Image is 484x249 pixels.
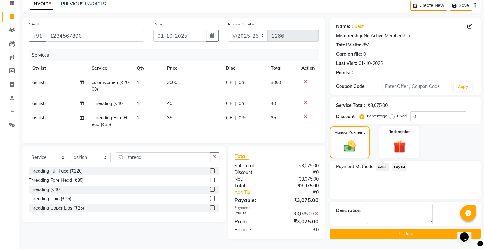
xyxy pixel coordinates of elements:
div: Name: [336,23,350,30]
div: ₹3,075.00 [277,210,323,217]
div: ₹3,075.00 [368,102,388,109]
button: Apply [454,82,472,91]
div: ₹3,075.00 [277,176,323,182]
span: 3000 [271,80,281,85]
div: Last Visit: [336,60,357,67]
span: 1 [137,115,139,121]
div: Discount: [230,169,277,176]
span: | [235,115,236,121]
div: PayTM [230,210,277,217]
div: Threading Fore Head (₹35) [29,177,84,184]
iframe: chat widget [457,224,478,243]
div: ₹3,075.00 [277,162,323,169]
div: Paid: [230,217,277,225]
span: Threading (₹40) [92,101,124,106]
span: ashish [32,101,46,106]
div: Threading Upper Lips (₹25) [29,205,84,211]
img: _gift.svg [389,139,410,154]
div: Coupon Code [336,83,382,90]
span: 35 [271,115,276,121]
label: Redemption [389,129,410,135]
th: Disc [222,61,267,75]
div: Membership: [336,32,364,39]
div: Total: [230,182,277,189]
label: Percentage [367,113,387,119]
span: 0 % [239,100,246,107]
a: PREVIOUS INVOICES [61,1,106,7]
div: Discount: [336,113,356,120]
th: Qty [133,61,163,75]
label: Client [29,21,39,27]
div: No Active Membership [336,32,474,39]
span: 0 F [226,100,232,107]
th: Action [298,61,319,75]
button: +91 [29,30,46,42]
div: ₹3,075.00 [277,217,323,225]
img: _cash.svg [340,139,360,153]
div: Service Total: [336,102,365,109]
div: 0 [352,69,354,76]
div: Description: [336,207,361,214]
span: 0 F [226,79,232,86]
button: Create New [410,1,447,11]
span: CASH [376,163,389,171]
label: Manual Payment [334,130,365,135]
span: Payment Methods [336,163,373,170]
div: ₹0 [277,169,323,176]
div: Card on file: [336,51,362,58]
input: Search or Scan [116,152,210,162]
div: Threading Full Face (₹120) [29,168,83,174]
span: 35 [167,115,172,121]
div: ₹0 [284,189,323,196]
th: Stylist [29,61,88,75]
span: 40 [271,101,276,106]
a: Guest [352,23,364,30]
th: Service [88,61,133,75]
div: Threading Chin (₹25) [29,196,71,202]
span: color women (₹2000) [92,80,129,92]
span: 40 [167,101,172,106]
div: Total Visits: [336,42,361,48]
div: Balance : [230,226,277,233]
div: Payments [235,205,319,210]
label: Invoice Number [228,21,256,27]
div: ₹3,075.00 [277,182,323,189]
a: Add Tip [230,189,284,196]
div: Services [29,49,323,61]
div: ₹3,075.00 [277,196,323,204]
input: Search by Name/Mobile/Email/Code [46,30,144,42]
span: 1 [137,80,139,85]
span: ashish [32,80,46,85]
div: 0 [363,51,366,58]
div: Sub Total: [230,162,277,169]
span: 3000 [167,80,177,85]
div: Points: [336,69,350,76]
label: Date [153,21,162,27]
span: ashish [32,115,46,121]
input: Enter Offer / Coupon Code [382,82,452,91]
div: 851 [362,42,370,48]
span: 0 % [239,79,246,86]
th: Total [267,61,298,75]
div: Threading (₹40) [29,186,61,193]
span: 0 F [226,115,232,121]
span: | [235,100,236,107]
div: ₹0 [277,226,323,233]
button: Save [450,1,472,11]
button: Checkout [330,229,481,239]
span: 1 [137,101,139,106]
th: Price [163,61,222,75]
span: Threading Fore Head (₹35) [92,115,127,127]
div: Payable: [230,196,277,204]
span: | [235,79,236,86]
span: PayTM [392,163,407,171]
div: 01-10-2025 [359,60,383,67]
span: Total [235,153,249,160]
label: Fixed [397,113,407,119]
div: Net: [230,176,277,182]
span: 0 % [239,115,246,121]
